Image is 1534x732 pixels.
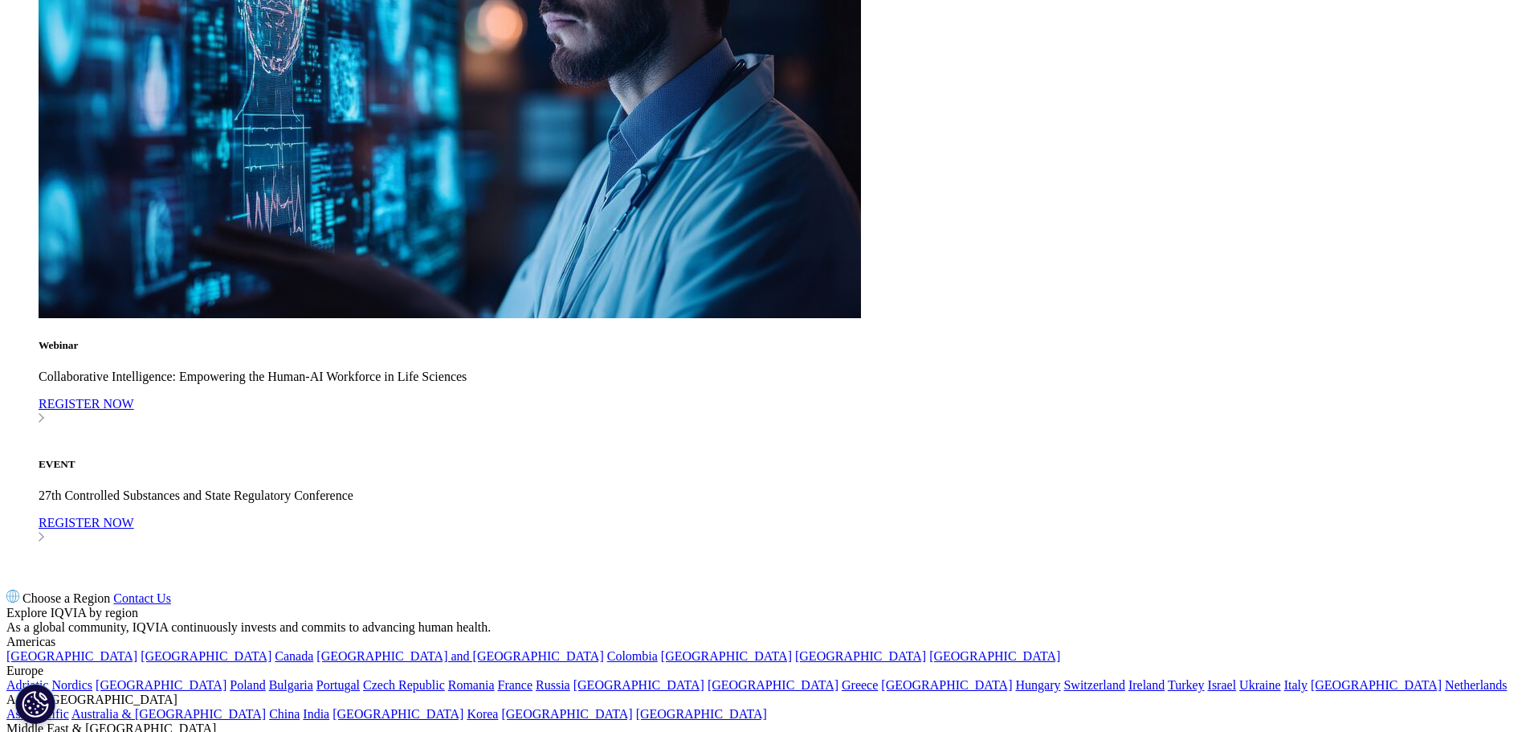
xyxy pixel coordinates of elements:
[6,664,1528,678] div: Europe
[51,678,92,692] a: Nordics
[467,707,498,721] a: Korea
[71,707,266,721] a: Australia & [GEOGRAPHIC_DATA]
[39,370,1528,384] p: Collaborative Intelligence: Empowering the Human-AI Workforce in Life Sciences
[303,707,329,721] a: India
[607,649,658,663] a: Colombia
[316,649,603,663] a: [GEOGRAPHIC_DATA] and [GEOGRAPHIC_DATA]
[1015,678,1060,692] a: Hungary
[1063,678,1124,692] a: Switzerland
[573,678,704,692] a: [GEOGRAPHIC_DATA]
[6,649,137,663] a: [GEOGRAPHIC_DATA]
[113,591,171,605] a: Contact Us
[498,678,533,692] a: France
[39,489,1528,503] p: 27th Controlled Substances and State Regulatory Conference
[141,649,271,663] a: [GEOGRAPHIC_DATA]
[795,649,926,663] a: [GEOGRAPHIC_DATA]
[661,649,792,663] a: [GEOGRAPHIC_DATA]
[636,707,767,721] a: [GEOGRAPHIC_DATA]
[6,606,1528,620] div: Explore IQVIA by region
[842,678,878,692] a: Greece
[881,678,1012,692] a: [GEOGRAPHIC_DATA]
[275,649,313,663] a: Canada
[6,635,1528,649] div: Americas
[22,591,110,605] span: Choose a Region
[39,516,1528,545] a: REGISTER NOW
[1208,678,1237,692] a: Israel
[96,678,226,692] a: [GEOGRAPHIC_DATA]
[6,620,1528,635] div: As a global community, IQVIA continuously invests and commits to advancing human health.
[230,678,265,692] a: Poland
[1311,678,1442,692] a: [GEOGRAPHIC_DATA]
[448,678,495,692] a: Romania
[39,458,1528,471] h5: EVENT
[39,397,1528,426] a: REGISTER NOW
[269,678,313,692] a: Bulgaria
[15,684,55,724] button: Cookies Settings
[929,649,1060,663] a: [GEOGRAPHIC_DATA]
[363,678,445,692] a: Czech Republic
[1284,678,1308,692] a: Italy
[39,339,1528,352] h5: Webinar
[6,707,69,721] a: Asia Pacific
[708,678,838,692] a: [GEOGRAPHIC_DATA]
[6,693,1528,707] div: Asia & [GEOGRAPHIC_DATA]
[1168,678,1205,692] a: Turkey
[1445,678,1507,692] a: Netherlands
[501,707,632,721] a: [GEOGRAPHIC_DATA]
[6,678,48,692] a: Adriatic
[333,707,463,721] a: [GEOGRAPHIC_DATA]
[269,707,300,721] a: China
[536,678,570,692] a: Russia
[1239,678,1281,692] a: Ukraine
[316,678,360,692] a: Portugal
[1128,678,1165,692] a: Ireland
